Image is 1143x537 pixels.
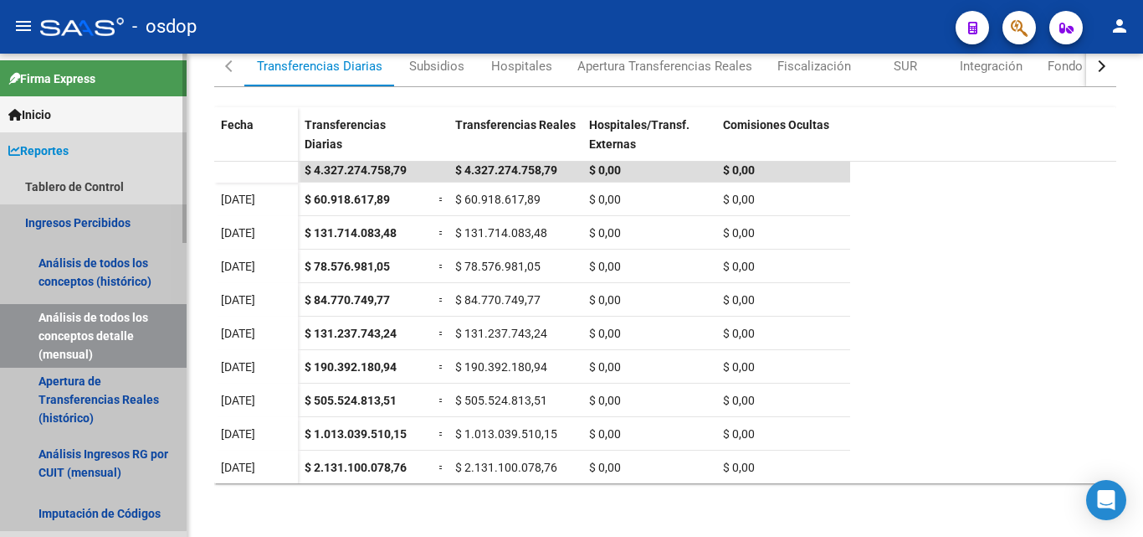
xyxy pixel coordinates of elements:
[221,118,254,132] span: Fecha
[8,106,51,124] span: Inicio
[577,57,752,75] div: Apertura Transferencias Reales
[257,57,382,75] div: Transferencias Diarias
[894,57,917,75] div: SUR
[589,260,621,273] span: $ 0,00
[221,260,255,273] span: [DATE]
[455,163,557,177] span: $ 4.327.274.758,79
[438,327,445,340] span: =
[723,163,755,177] span: $ 0,00
[723,293,755,307] span: $ 0,00
[723,461,755,474] span: $ 0,00
[455,461,557,474] span: $ 2.131.100.078,76
[305,293,390,307] span: $ 84.770.749,77
[298,107,432,178] datatable-header-cell: Transferencias Diarias
[438,226,445,240] span: =
[723,427,755,441] span: $ 0,00
[589,293,621,307] span: $ 0,00
[582,107,716,178] datatable-header-cell: Hospitales/Transf. Externas
[438,260,445,273] span: =
[777,57,851,75] div: Fiscalización
[221,427,255,441] span: [DATE]
[305,327,397,340] span: $ 131.237.743,24
[723,394,755,407] span: $ 0,00
[589,360,621,374] span: $ 0,00
[438,360,445,374] span: =
[589,461,621,474] span: $ 0,00
[455,293,541,307] span: $ 84.770.749,77
[455,394,547,407] span: $ 505.524.813,51
[455,260,541,273] span: $ 78.576.981,05
[305,163,407,177] span: $ 4.327.274.758,79
[221,394,255,407] span: [DATE]
[438,394,445,407] span: =
[723,360,755,374] span: $ 0,00
[1086,480,1126,520] div: Open Intercom Messenger
[589,193,621,206] span: $ 0,00
[305,427,407,441] span: $ 1.013.039.510,15
[455,427,557,441] span: $ 1.013.039.510,15
[455,360,547,374] span: $ 190.392.180,94
[305,118,386,151] span: Transferencias Diarias
[305,360,397,374] span: $ 190.392.180,94
[723,193,755,206] span: $ 0,00
[132,8,197,45] span: - osdop
[8,70,95,88] span: Firma Express
[438,193,445,206] span: =
[716,107,850,178] datatable-header-cell: Comisiones Ocultas
[589,427,621,441] span: $ 0,00
[305,193,390,206] span: $ 60.918.617,89
[723,118,829,132] span: Comisiones Ocultas
[455,193,541,206] span: $ 60.918.617,89
[589,327,621,340] span: $ 0,00
[305,260,390,273] span: $ 78.576.981,05
[221,360,255,374] span: [DATE]
[221,193,255,206] span: [DATE]
[1110,16,1130,36] mat-icon: person
[8,142,69,160] span: Reportes
[491,57,552,75] div: Hospitales
[409,57,464,75] div: Subsidios
[438,427,445,441] span: =
[221,461,255,474] span: [DATE]
[723,226,755,240] span: $ 0,00
[455,327,547,340] span: $ 131.237.743,24
[438,461,445,474] span: =
[214,107,298,178] datatable-header-cell: Fecha
[221,327,255,340] span: [DATE]
[589,163,621,177] span: $ 0,00
[723,327,755,340] span: $ 0,00
[455,226,547,240] span: $ 131.714.083,48
[723,260,755,273] span: $ 0,00
[305,226,397,240] span: $ 131.714.083,48
[221,293,255,307] span: [DATE]
[589,118,689,151] span: Hospitales/Transf. Externas
[13,16,33,36] mat-icon: menu
[589,226,621,240] span: $ 0,00
[455,118,576,132] span: Transferencias Reales
[438,293,445,307] span: =
[589,394,621,407] span: $ 0,00
[305,394,397,407] span: $ 505.524.813,51
[305,461,407,474] span: $ 2.131.100.078,76
[448,107,582,178] datatable-header-cell: Transferencias Reales
[221,226,255,240] span: [DATE]
[960,57,1023,75] div: Integración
